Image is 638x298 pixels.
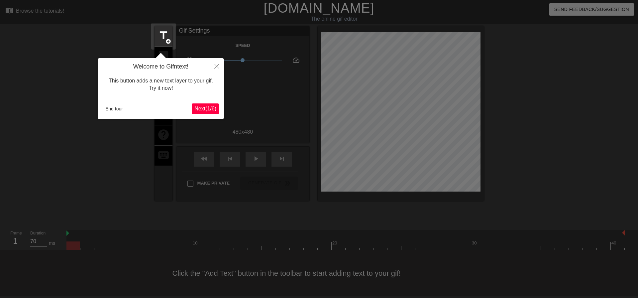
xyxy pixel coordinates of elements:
[209,58,224,74] button: Close
[103,71,219,99] div: This button adds a new text layer to your gif. Try it now!
[103,63,219,71] h4: Welcome to Gifntext!
[194,106,216,111] span: Next ( 1 / 6 )
[103,104,126,114] button: End tour
[192,103,219,114] button: Next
